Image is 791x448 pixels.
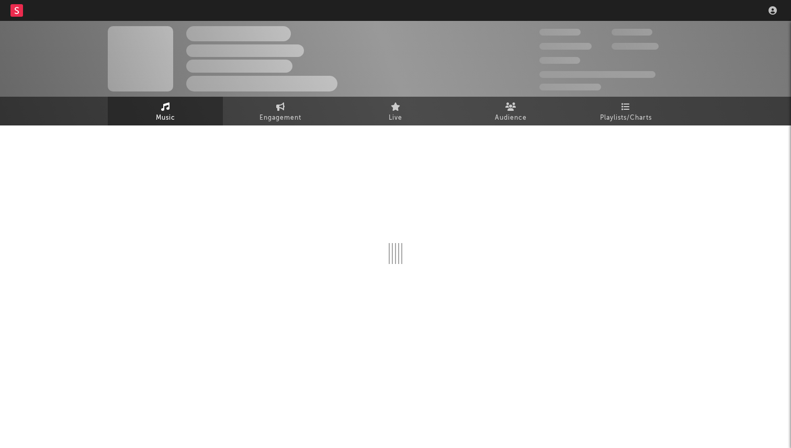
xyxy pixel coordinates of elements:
a: Playlists/Charts [568,97,683,125]
span: 100 000 [539,57,580,64]
span: 100 000 [612,29,652,36]
span: 1 000 000 [612,43,659,50]
span: Jump Score: 85.0 [539,84,601,90]
a: Live [338,97,453,125]
span: Music [156,112,175,124]
span: 300 000 [539,29,581,36]
a: Audience [453,97,568,125]
span: Playlists/Charts [600,112,652,124]
span: Live [389,112,402,124]
span: Audience [495,112,527,124]
span: 50 000 000 [539,43,592,50]
span: Engagement [259,112,301,124]
a: Music [108,97,223,125]
a: Engagement [223,97,338,125]
span: 50 000 000 Monthly Listeners [539,71,656,78]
